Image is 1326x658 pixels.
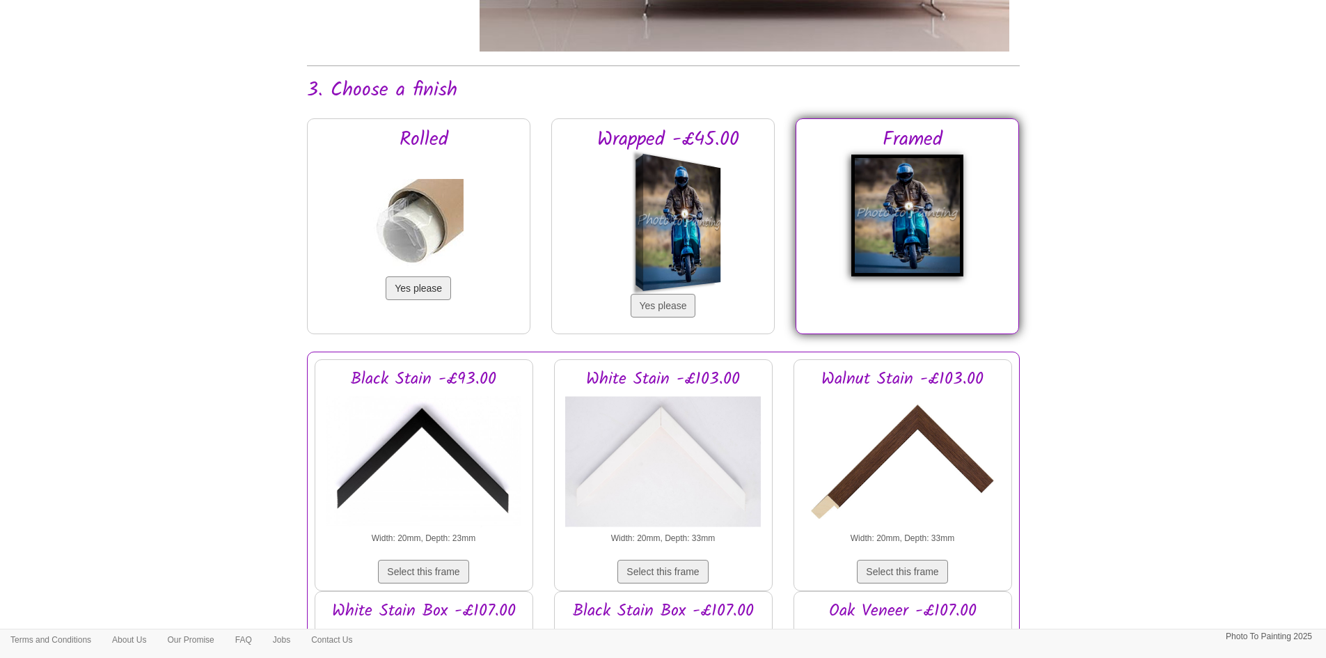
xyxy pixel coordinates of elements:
p: Width: 20mm, Depth: 23mm [322,531,526,546]
h3: Walnut Stain - [801,370,1004,389]
p: Photo To Painting 2025 [1226,629,1312,644]
a: Jobs [262,629,301,650]
p: Width: 20mm, Depth: 33mm [801,531,1004,546]
h3: White Stain - [562,370,765,389]
img: Framed [851,155,963,276]
h2: Wrapped - [583,130,753,151]
p: Width: 20mm, Depth: 33mm [562,531,765,546]
button: Select this frame [617,560,708,583]
img: White Stain [565,392,761,531]
button: Select this frame [857,560,947,583]
h3: Black Stain Box - [562,602,765,620]
button: Yes please [631,294,696,318]
h2: Framed [828,130,997,151]
img: Rolled in a tube [373,179,464,269]
img: Walnut Stain [805,392,1000,531]
a: Contact Us [301,629,363,650]
button: Select this frame [378,560,468,583]
a: Our Promise [157,629,224,650]
span: £107.00 [923,597,977,625]
img: Black Stain [326,392,521,531]
h2: Rolled [339,130,509,151]
span: £103.00 [928,366,984,393]
h3: White Stain Box - [322,602,526,620]
span: £93.00 [446,366,496,393]
h3: Oak Veneer - [801,602,1004,620]
a: FAQ [225,629,262,650]
span: £45.00 [681,124,739,155]
span: £103.00 [684,366,740,393]
span: £107.00 [700,597,754,625]
button: Yes please [386,276,451,300]
h2: 3. Choose a finish [307,80,1020,102]
a: About Us [102,629,157,650]
h3: Black Stain - [322,370,526,389]
span: £107.00 [462,597,516,625]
